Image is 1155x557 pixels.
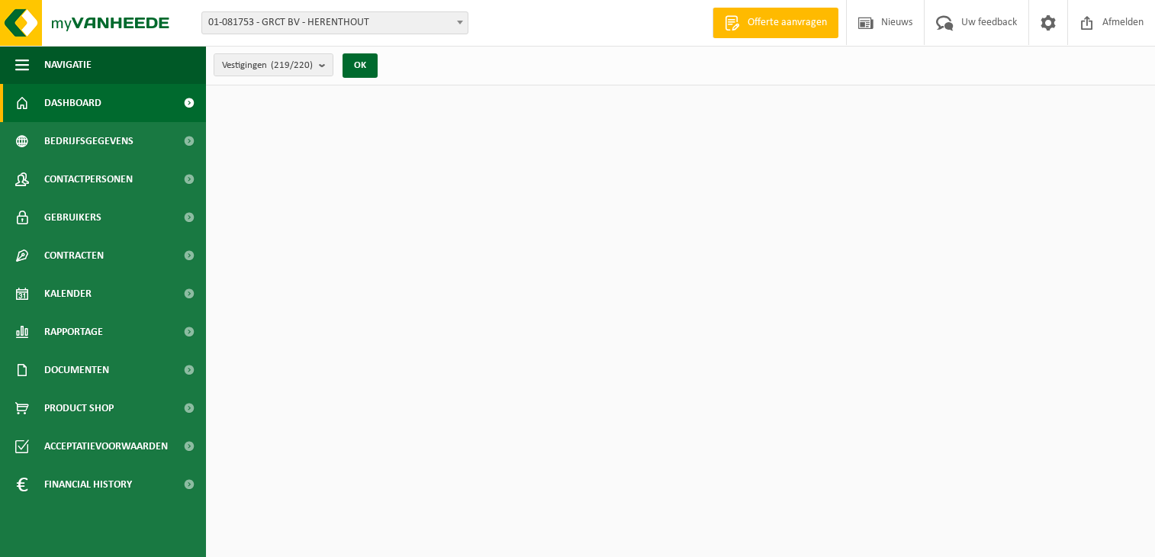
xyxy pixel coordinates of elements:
[744,15,831,31] span: Offerte aanvragen
[271,60,313,70] count: (219/220)
[44,237,104,275] span: Contracten
[44,313,103,351] span: Rapportage
[202,12,468,34] span: 01-081753 - GRCT BV - HERENTHOUT
[44,84,101,122] span: Dashboard
[343,53,378,78] button: OK
[44,46,92,84] span: Navigatie
[44,122,134,160] span: Bedrijfsgegevens
[222,54,313,77] span: Vestigingen
[44,351,109,389] span: Documenten
[201,11,468,34] span: 01-081753 - GRCT BV - HERENTHOUT
[44,465,132,504] span: Financial History
[713,8,838,38] a: Offerte aanvragen
[44,198,101,237] span: Gebruikers
[44,427,168,465] span: Acceptatievoorwaarden
[44,275,92,313] span: Kalender
[44,160,133,198] span: Contactpersonen
[214,53,333,76] button: Vestigingen(219/220)
[44,389,114,427] span: Product Shop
